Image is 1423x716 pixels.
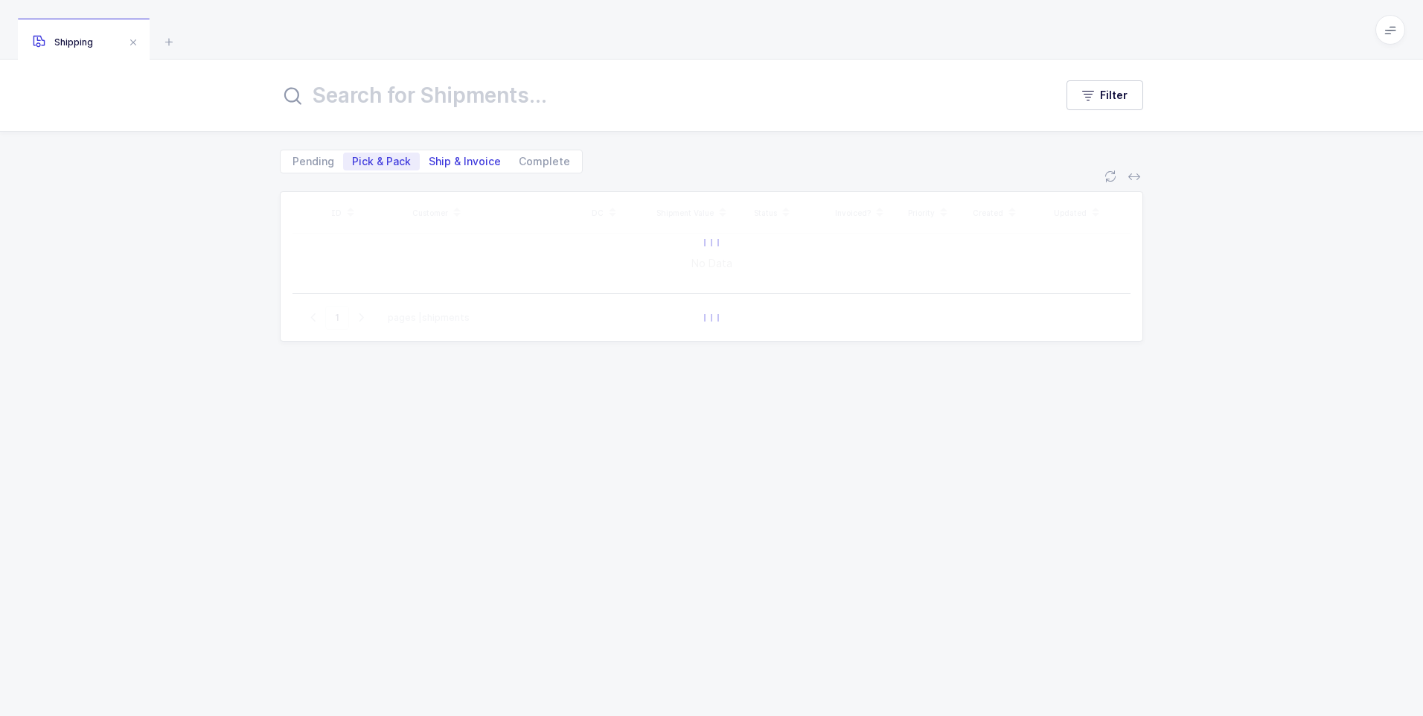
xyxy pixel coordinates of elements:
[33,36,93,48] span: Shipping
[429,156,501,167] span: Ship & Invoice
[519,156,570,167] span: Complete
[1100,88,1128,103] span: Filter
[1067,80,1143,110] button: Filter
[292,156,334,167] span: Pending
[352,156,411,167] span: Pick & Pack
[280,77,1037,113] input: Search for Shipments...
